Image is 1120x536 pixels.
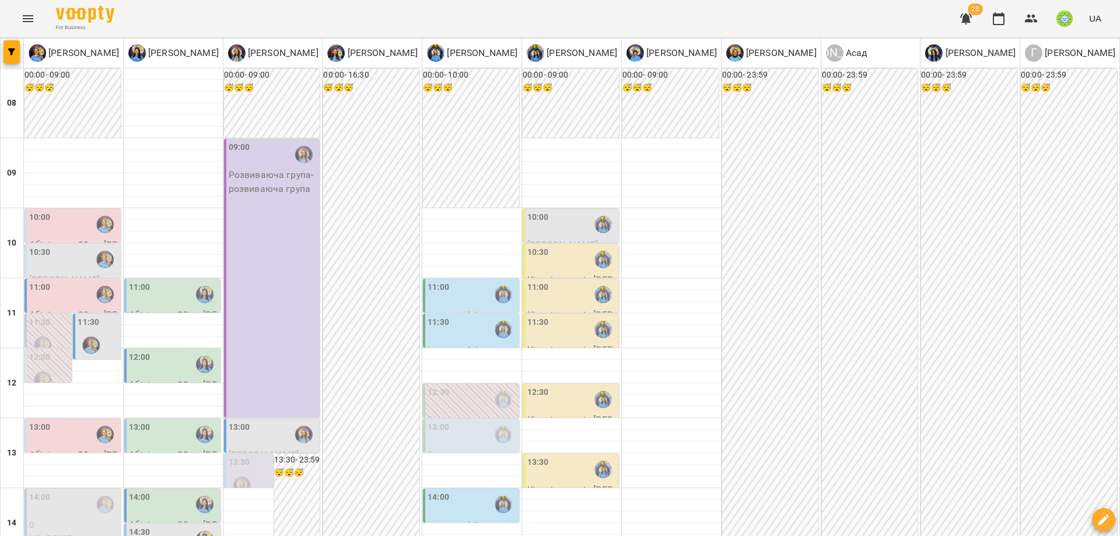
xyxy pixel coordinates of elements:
[128,44,146,62] img: Б
[196,496,213,513] img: Базілєва Катерина
[56,6,114,23] img: Voopty Logo
[128,44,219,62] a: Б [PERSON_NAME]
[34,372,51,389] img: Позднякова Анастасія
[29,281,51,294] label: 11:00
[722,69,818,82] h6: 00:00 - 23:59
[428,413,517,427] p: 0
[726,44,744,62] img: Б
[229,168,318,195] p: Розвиваюча група - розвиваюча група
[527,386,549,399] label: 12:30
[96,216,114,233] img: Позднякова Анастасія
[295,146,313,163] img: Казимирів Тетяна
[7,97,16,110] h6: 08
[495,286,512,303] div: Ратушенко Альона
[196,356,213,373] img: Базілєва Катерина
[1025,44,1115,62] div: Городецька Карина
[129,308,218,335] p: Абілітолог 30 хв - [PERSON_NAME]
[327,44,418,62] a: І [PERSON_NAME]
[196,286,213,303] div: Базілєва Катерина
[7,377,16,390] h6: 12
[726,44,817,62] a: Б [PERSON_NAME]
[644,46,717,60] p: [PERSON_NAME]
[822,69,918,82] h6: 00:00 - 23:59
[527,316,549,329] label: 11:30
[594,251,612,268] img: Свириденко Аня
[224,69,320,82] h6: 00:00 - 09:00
[327,44,418,62] div: Ігнатенко Оксана
[327,44,345,62] img: І
[925,44,1016,62] a: В [PERSON_NAME]
[7,517,16,530] h6: 14
[274,467,320,479] h6: 😴😴😴
[925,44,1016,62] div: Вахнован Діана
[14,5,42,33] button: Menu
[527,44,617,62] a: С [PERSON_NAME]
[196,426,213,443] img: Базілєва Катерина
[428,386,449,399] label: 12:30
[129,378,218,405] p: Абілітолог 30 хв - [PERSON_NAME]
[826,44,867,62] div: Асад
[626,44,717,62] a: Ч [PERSON_NAME]
[96,251,114,268] div: Позднякова Анастасія
[228,44,318,62] a: К [PERSON_NAME]
[495,391,512,408] div: Ратушенко Альона
[423,69,519,82] h6: 00:00 - 10:00
[29,518,118,532] p: 0
[233,477,251,494] div: Казимирів Тетяна
[228,44,246,62] img: К
[29,211,51,224] label: 10:00
[29,308,118,335] p: Абілітолог 30 хв - [PERSON_NAME]
[527,246,549,259] label: 10:30
[544,46,617,60] p: [PERSON_NAME]
[7,167,16,180] h6: 09
[1056,10,1073,27] img: 8ec40acc98eb0e9459e318a00da59de5.jpg
[82,337,100,354] img: Позднякова Анастасія
[246,46,318,60] p: [PERSON_NAME]
[96,496,114,513] div: Позднякова Анастасія
[1021,69,1117,82] h6: 00:00 - 23:59
[626,44,717,62] div: Чирва Юлія
[96,426,114,443] img: Позднякова Анастасія
[925,44,943,62] img: В
[229,141,250,154] label: 09:00
[7,237,16,250] h6: 10
[46,46,119,60] p: [PERSON_NAME]
[943,46,1016,60] p: [PERSON_NAME]
[428,421,449,434] label: 13:00
[146,46,219,60] p: [PERSON_NAME]
[527,483,617,510] p: Кінезіотерапія - [PERSON_NAME]
[56,24,114,31] span: For Business
[495,426,512,443] img: Ратушенко Альона
[444,46,517,60] p: [PERSON_NAME]
[594,216,612,233] img: Свириденко Аня
[34,337,51,354] img: Позднякова Анастасія
[622,69,719,82] h6: 00:00 - 09:00
[527,211,549,224] label: 10:00
[726,44,817,62] div: Бадун Наталія
[129,421,150,434] label: 13:00
[594,286,612,303] img: Свириденко Аня
[345,46,418,60] p: [PERSON_NAME]
[1089,12,1101,24] span: UA
[594,391,612,408] img: Свириденко Аня
[527,239,598,250] span: [PERSON_NAME]
[1025,44,1042,62] div: Г
[495,321,512,338] div: Ратушенко Альона
[594,321,612,338] img: Свириденко Аня
[29,448,118,475] p: Абілітолог 30 хв - [PERSON_NAME]
[428,281,449,294] label: 11:00
[826,44,867,62] a: [PERSON_NAME] Асад
[495,496,512,513] img: Ратушенко Альона
[295,426,313,443] div: Казимирів Тетяна
[129,448,218,475] p: Абілітолог 30 хв - [PERSON_NAME]
[843,46,867,60] p: Асад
